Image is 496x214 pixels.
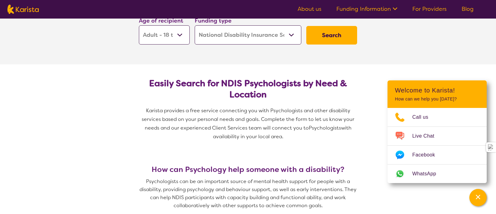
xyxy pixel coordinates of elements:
h2: Easily Search for NDIS Psychologists by Need & Location [144,78,352,100]
span: WhatsApp [412,169,444,178]
a: Web link opens in a new tab. [387,165,487,183]
h3: How can Psychology help someone with a disability? [136,165,360,174]
p: Psychologists can be an important source of mental health support for people with a disability, p... [136,178,360,210]
span: Karista provides a free service connecting you with Psychologists and other disability services b... [142,107,356,131]
label: Funding type [195,17,232,24]
span: Facebook [412,150,442,160]
a: Blog [462,5,474,13]
h2: Welcome to Karista! [395,87,479,94]
button: Channel Menu [469,189,487,206]
img: Karista logo [7,5,39,14]
a: For Providers [412,5,447,13]
p: How can we help you [DATE]? [395,96,479,102]
label: Age of recipient [139,17,183,24]
div: Channel Menu [387,80,487,183]
a: Funding Information [336,5,397,13]
span: Call us [412,113,436,122]
ul: Choose channel [387,108,487,183]
button: Search [306,26,357,45]
span: Live Chat [412,131,442,141]
span: Psychologists [309,125,341,131]
a: About us [298,5,321,13]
